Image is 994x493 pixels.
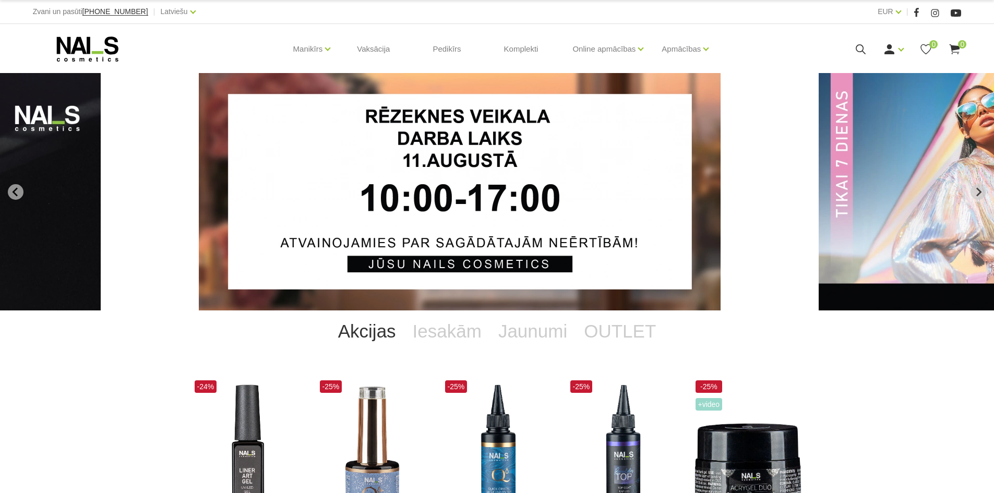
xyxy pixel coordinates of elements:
div: Zvani un pasūti [33,5,148,18]
span: -25% [445,380,468,393]
span: -25% [570,380,593,393]
a: Vaksācija [349,24,398,74]
a: Iesakām [404,310,490,352]
a: EUR [878,5,893,18]
span: -25% [696,380,723,393]
span: 0 [958,40,966,49]
a: Pedikīrs [424,24,469,74]
a: Komplekti [496,24,547,74]
button: Next slide [971,184,986,200]
a: [PHONE_NUMBER] [82,8,148,16]
a: Apmācības [662,28,701,70]
span: -25% [320,380,342,393]
span: +Video [696,398,723,411]
span: -24% [195,380,217,393]
li: 1 of 12 [199,73,795,310]
a: Online apmācības [572,28,636,70]
span: 0 [929,40,938,49]
button: Go to last slide [8,184,23,200]
a: Latviešu [161,5,188,18]
a: Manikīrs [293,28,323,70]
a: 0 [948,43,961,56]
a: Akcijas [330,310,404,352]
a: OUTLET [576,310,664,352]
span: | [906,5,908,18]
span: | [153,5,155,18]
span: [PHONE_NUMBER] [82,7,148,16]
a: Jaunumi [490,310,576,352]
a: 0 [919,43,932,56]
